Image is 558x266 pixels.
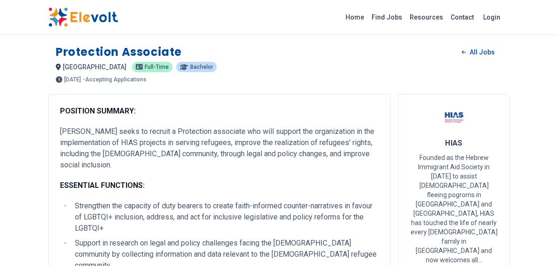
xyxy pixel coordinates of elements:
li: Strengthen the capacity of duty bearers to create faith-informed counter-narratives in favour of ... [72,200,379,234]
a: Find Jobs [368,10,406,25]
strong: POSITION SUMMARY: [60,106,136,115]
p: - Accepting Applications [83,77,146,82]
p: Founded as the Hebrew Immigrant Aid Society in [DATE] to assist [DEMOGRAPHIC_DATA] fleeing pogrom... [410,153,498,265]
span: Full-time [145,64,169,70]
strong: ESSENTIAL FUNCTIONS: [60,181,145,190]
a: All Jobs [454,45,502,59]
a: Login [478,8,506,27]
img: Elevolt [48,7,118,27]
a: Resources [406,10,447,25]
h1: Protection Associate [56,45,182,60]
span: Bachelor [190,64,213,70]
span: [DATE] [64,77,81,82]
a: Contact [447,10,478,25]
span: [GEOGRAPHIC_DATA] [63,63,126,71]
img: HIAS [442,106,465,129]
a: Home [342,10,368,25]
span: HIAS [445,139,463,147]
p: [PERSON_NAME] seeks to recruit a Protection associate who will support the organization in the im... [60,126,379,171]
